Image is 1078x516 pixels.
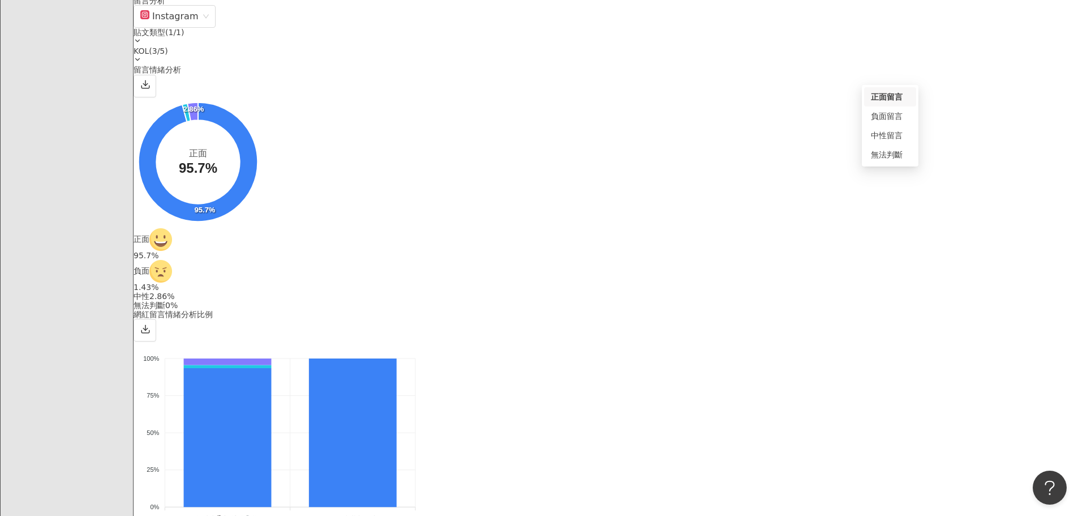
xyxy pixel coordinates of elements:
[134,251,158,260] span: 95.7%
[149,260,172,283] img: negative
[147,429,159,436] tspan: 50%
[165,301,178,310] span: 0%
[149,228,172,251] img: positive
[143,355,159,362] tspan: 100%
[864,87,916,106] div: 正面留言
[140,6,199,27] div: Instagram
[864,106,916,126] div: 負面留言
[134,260,1078,283] div: 負面
[147,466,159,473] tspan: 25%
[864,126,916,145] div: 中性留言
[1033,471,1067,505] iframe: Help Scout Beacon - Open
[149,292,174,301] span: 2.86%
[134,283,158,292] span: 1.43%
[150,504,159,510] tspan: 0%
[864,145,916,164] div: 無法判斷
[134,46,1078,56] div: KOL ( 3 / 5 )
[134,310,1078,319] div: 網紅留言情緒分析比例
[134,292,1078,301] div: 中性
[871,110,909,122] div: 負面留言
[147,392,159,399] tspan: 75%
[134,28,1078,37] div: 貼文類型 ( 1 / 1 )
[134,228,1078,251] div: 正面
[134,65,1078,74] div: 留言情緒分析
[871,129,909,142] div: 中性留言
[871,148,909,161] div: 無法判斷
[871,91,909,103] div: 正面留言
[134,301,1078,310] div: 無法判斷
